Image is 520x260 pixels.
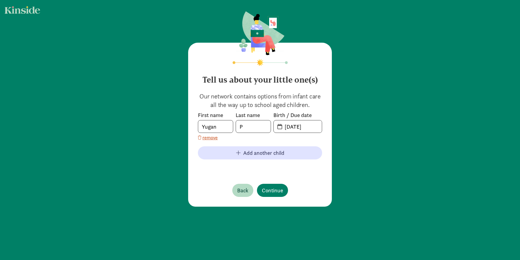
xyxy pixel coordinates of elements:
[198,70,322,85] h4: Tell us about your little one(s)
[262,186,283,194] span: Continue
[236,112,271,119] label: Last name
[237,186,248,194] span: Back
[273,112,322,119] label: Birth / Due date
[243,149,284,157] span: Add another child
[198,112,233,119] label: First name
[232,184,253,197] button: Back
[257,184,288,197] button: Continue
[198,92,322,109] p: Our network contains options from infant care all the way up to school aged children.
[198,134,218,141] button: remove
[198,146,322,159] button: Add another child
[202,134,218,141] span: remove
[281,120,322,133] input: MM-DD-YYYY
